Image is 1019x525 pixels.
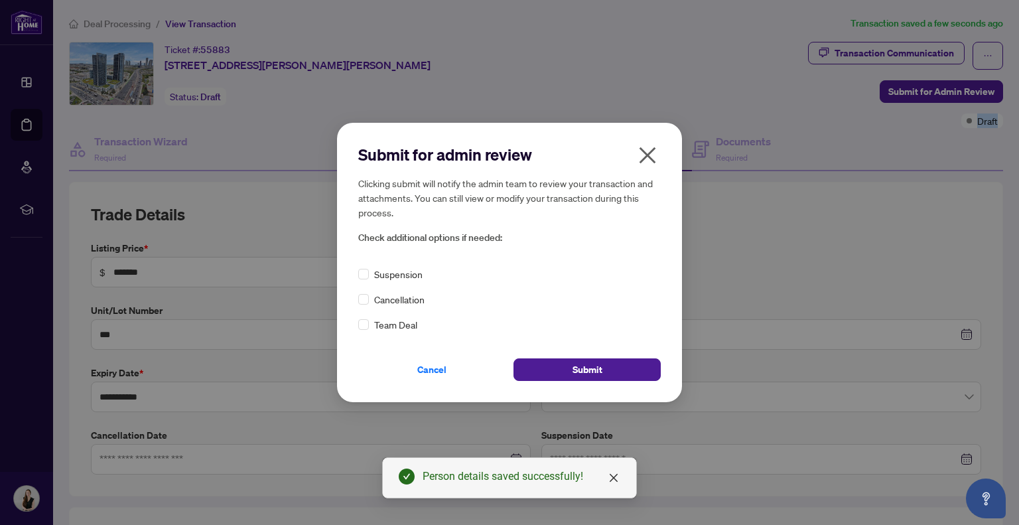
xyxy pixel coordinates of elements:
span: Team Deal [374,317,417,332]
a: Close [606,471,621,485]
span: Submit [573,359,602,380]
span: Check additional options if needed: [358,230,661,246]
span: Cancel [417,359,446,380]
span: Cancellation [374,292,425,307]
div: Person details saved successfully! [423,469,620,485]
h2: Submit for admin review [358,144,661,165]
button: Submit [513,358,661,381]
span: check-circle [399,469,415,485]
span: close [608,473,619,483]
h5: Clicking submit will notify the admin team to review your transaction and attachments. You can st... [358,176,661,220]
button: Open asap [966,479,1006,518]
span: close [637,145,658,166]
button: Cancel [358,358,506,381]
span: Suspension [374,267,423,281]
